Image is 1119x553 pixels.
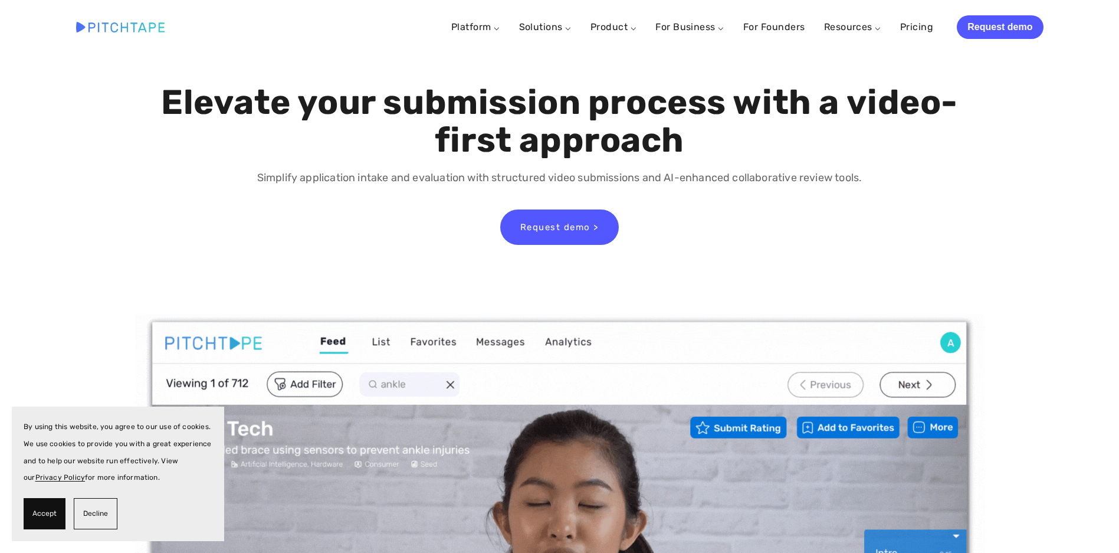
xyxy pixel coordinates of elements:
a: Request demo > [500,210,619,245]
a: Resources ⌵ [824,21,881,32]
p: Simplify application intake and evaluation with structured video submissions and AI-enhanced coll... [158,169,961,186]
a: For Business ⌵ [655,21,724,32]
iframe: Chat Widget [1060,496,1119,553]
button: Decline [74,498,117,529]
a: Product ⌵ [590,21,636,32]
span: Accept [32,505,57,522]
a: Solutions ⌵ [519,21,572,32]
a: Request demo [957,15,1043,39]
img: Pitchtape | Video Submission Management Software [76,22,165,32]
a: Privacy Policy [35,473,86,482]
a: Pricing [900,17,933,38]
span: Decline [83,505,108,522]
button: Accept [24,498,65,529]
h1: Elevate your submission process with a video-first approach [158,84,961,159]
section: Cookie banner [12,407,224,541]
a: For Founders [743,17,805,38]
p: By using this website, you agree to our use of cookies. We use cookies to provide you with a grea... [24,418,212,486]
a: Platform ⌵ [451,21,500,32]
